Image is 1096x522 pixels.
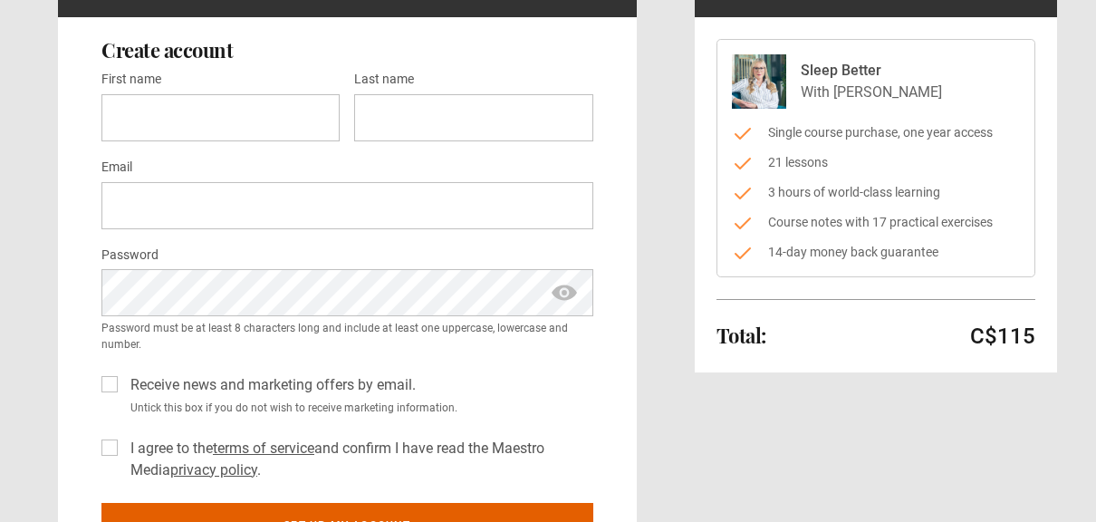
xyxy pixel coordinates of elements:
[101,245,159,266] label: Password
[123,400,593,416] small: Untick this box if you do not wish to receive marketing information.
[970,322,1035,351] p: C$115
[170,461,257,478] a: privacy policy
[550,269,579,315] span: show password
[732,183,1020,202] li: 3 hours of world-class learning
[801,60,942,82] p: Sleep Better
[732,243,1020,262] li: 14-day money back guarantee
[101,69,161,91] label: First name
[101,157,132,179] label: Email
[801,82,942,103] p: With [PERSON_NAME]
[101,320,593,353] small: Password must be at least 8 characters long and include at least one uppercase, lowercase and num...
[732,213,1020,232] li: Course notes with 17 practical exercises
[732,123,1020,142] li: Single course purchase, one year access
[123,374,416,396] label: Receive news and marketing offers by email.
[123,438,593,481] label: I agree to the and confirm I have read the Maestro Media .
[101,39,593,61] h2: Create account
[732,153,1020,172] li: 21 lessons
[213,440,314,457] a: terms of service
[354,69,414,91] label: Last name
[716,324,766,346] h2: Total:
